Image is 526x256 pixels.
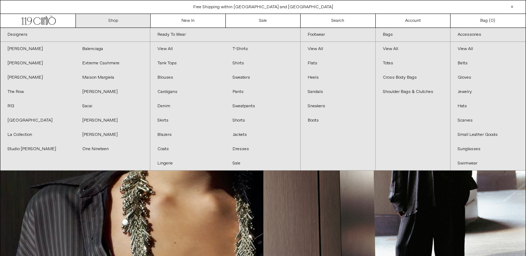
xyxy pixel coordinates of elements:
span: ) [491,18,495,24]
a: View All [301,42,375,56]
a: View All [376,42,450,56]
a: La Collection [0,128,75,142]
a: Jewelry [450,85,526,99]
a: One Nineteen [75,142,150,156]
a: Blouses [150,70,225,85]
a: Sacai [75,99,150,113]
a: Boots [301,113,375,128]
a: Accessories [450,28,526,42]
a: Maison Margiela [75,70,150,85]
a: Totes [376,56,450,70]
a: The Row [0,85,75,99]
a: Shoulder Bags & Clutches [376,85,450,99]
a: Sunglasses [450,142,526,156]
a: Sneakers [301,99,375,113]
a: Extreme Cashmere [75,56,150,70]
a: [PERSON_NAME] [0,56,75,70]
a: Hats [450,99,526,113]
a: Cardigans [150,85,225,99]
a: Blazers [150,128,225,142]
a: Skirts [150,113,225,128]
a: Sweatpants [225,99,300,113]
a: Ready To Wear [150,28,300,42]
a: Belts [450,56,526,70]
a: Designers [0,28,150,42]
a: Search [301,14,375,28]
a: R13 [0,99,75,113]
a: Pants [225,85,300,99]
a: Scarves [450,113,526,128]
a: Cross Body Bags [376,70,450,85]
a: Lingerie [150,156,225,171]
a: Sale [225,156,300,171]
a: New In [151,14,225,28]
a: Bags [376,28,450,42]
a: Flats [301,56,375,70]
a: View All [450,42,526,56]
a: Denim [150,99,225,113]
span: 0 [491,18,493,24]
a: Shorts [225,113,300,128]
a: Jackets [225,128,300,142]
a: [PERSON_NAME] [0,42,75,56]
a: Coats [150,142,225,156]
a: Sale [226,14,301,28]
a: [GEOGRAPHIC_DATA] [0,113,75,128]
a: Dresses [225,142,300,156]
a: Balenciaga [75,42,150,56]
a: Account [376,14,450,28]
a: Shop [76,14,151,28]
a: Swimwear [450,156,526,171]
a: [PERSON_NAME] [0,70,75,85]
a: Footwear [301,28,375,42]
a: [PERSON_NAME] [75,128,150,142]
a: View All [150,42,225,56]
a: Small Leather Goods [450,128,526,142]
a: Sandals [301,85,375,99]
a: Gloves [450,70,526,85]
a: Bag () [450,14,525,28]
a: [PERSON_NAME] [75,85,150,99]
a: Tank Tops [150,56,225,70]
a: T-Shirts [225,42,300,56]
a: Free Shipping within [GEOGRAPHIC_DATA] and [GEOGRAPHIC_DATA] [193,4,333,10]
a: Shirts [225,56,300,70]
a: Studio [PERSON_NAME] [0,142,75,156]
a: Heels [301,70,375,85]
a: [PERSON_NAME] [75,113,150,128]
a: Sweaters [225,70,300,85]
